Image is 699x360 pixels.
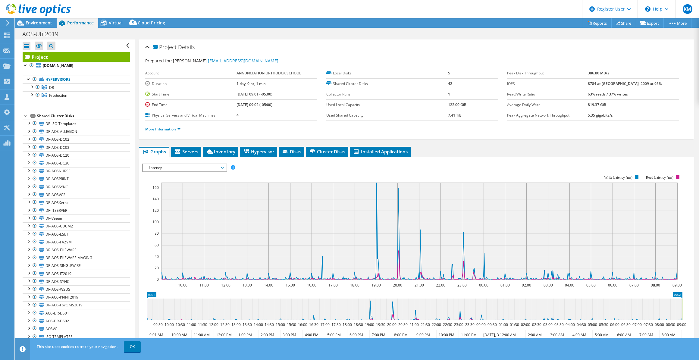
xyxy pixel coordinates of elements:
text: 21:30 [421,322,430,327]
text: 04:00 [565,283,574,288]
b: [DATE] 09:01 (-05:00) [237,92,272,97]
b: ANNUNCIATION ORTHODOX SCHOOL [237,70,301,76]
label: Start Time [145,91,237,97]
svg: \n [645,6,650,12]
a: DR-AOS-ESET [23,230,130,238]
b: 5 [448,70,450,76]
text: 18:30 [354,322,363,327]
span: Cloud Pricing [138,20,165,26]
span: Cluster Disks [309,149,345,155]
text: 03:30 [554,322,564,327]
a: Hypervisors [23,76,130,83]
text: 08:00 [651,283,660,288]
b: 1 [448,92,450,97]
a: DR-AOSNURSE [23,167,130,175]
text: 05:30 [599,322,608,327]
text: 10:00 [178,283,187,288]
span: DR [49,85,54,90]
text: 00:00 [476,322,486,327]
label: End Time [145,102,237,108]
span: Servers [174,149,198,155]
text: 07:00 [632,322,642,327]
a: DR-AOS-CUCM2 [23,222,130,230]
text: 22:00 [436,283,445,288]
b: [DOMAIN_NAME] [43,63,73,68]
label: Physical Servers and Virtual Machines [145,112,237,118]
text: 22:00 [432,322,441,327]
b: [DATE] 09:02 (-05:00) [237,102,272,107]
div: Shared Cluster Disks [37,112,130,120]
text: 40 [155,254,159,259]
label: Account [145,70,237,76]
text: 15:00 [276,322,285,327]
text: 09:00 [677,322,686,327]
b: 63% reads / 37% writes [588,92,628,97]
a: DR-AOSPRINT [23,175,130,183]
text: 07:00 [629,283,639,288]
text: 16:00 [307,283,316,288]
span: This site uses cookies to track your navigation. [37,344,118,349]
text: 14:00 [264,283,273,288]
a: DR-AOS-PRINT2019 [23,293,130,301]
span: KM [683,4,692,14]
text: 17:00 [328,283,338,288]
text: 10:30 [176,322,185,327]
label: Local Disks [326,70,448,76]
label: Used Local Capacity [326,102,448,108]
b: 7.41 TiB [448,113,462,118]
a: Project [23,52,130,62]
b: 122.00 GiB [448,102,466,107]
span: Production [49,93,67,98]
a: DR [23,83,130,91]
a: More Information [145,127,180,132]
a: DR-AOS-DC03 [23,143,130,151]
text: 09:30 [153,322,163,327]
a: AOS-DR-DS01 [23,309,130,317]
a: DR-AOS-FortEMS2019 [23,301,130,309]
text: Read Latency (ms) [646,175,673,180]
text: 21:00 [409,322,419,327]
text: 18:00 [343,322,352,327]
text: 05:00 [586,283,596,288]
a: Reports [583,18,612,28]
label: IOPS [507,81,588,87]
h1: AOS-Util2019 [20,31,67,37]
text: 15:30 [287,322,296,327]
text: 10:00 [165,322,174,327]
text: 03:00 [543,322,553,327]
a: [DOMAIN_NAME] [23,62,130,70]
text: 00:00 [479,283,488,288]
span: Project [153,44,177,50]
text: 11:00 [187,322,196,327]
text: 18:00 [350,283,359,288]
a: DR-ISO-Templates [23,120,130,127]
text: 160 [152,185,159,190]
label: Prepared for: [145,58,172,64]
a: DR-AOSXerox [23,199,130,206]
b: 819.37 GiB [588,102,606,107]
a: DR-AOS-DC30 [23,159,130,167]
text: 20:00 [393,283,402,288]
label: Shared Cluster Disks [326,81,448,87]
a: AOS-DR-DS02 [23,317,130,325]
text: 17:00 [320,322,330,327]
text: 04:00 [566,322,575,327]
a: Production [23,91,130,99]
text: 06:00 [610,322,619,327]
a: DR-AOS-ALLEGION [23,128,130,136]
text: 11:30 [198,322,207,327]
text: 12:00 [209,322,218,327]
label: Peak Disk Throughput [507,70,588,76]
text: 00:30 [487,322,497,327]
text: 06:00 [608,283,617,288]
b: 8784 at [GEOGRAPHIC_DATA], 2009 at 95% [588,81,662,86]
label: Used Shared Capacity [326,112,448,118]
b: 1 day, 0 hr, 1 min [237,81,266,86]
text: 15:00 [286,283,295,288]
text: 22:30 [443,322,452,327]
text: 13:00 [231,322,241,327]
text: 06:30 [621,322,631,327]
text: 20:30 [398,322,408,327]
text: 80 [155,231,159,236]
span: Hypervisor [243,149,274,155]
